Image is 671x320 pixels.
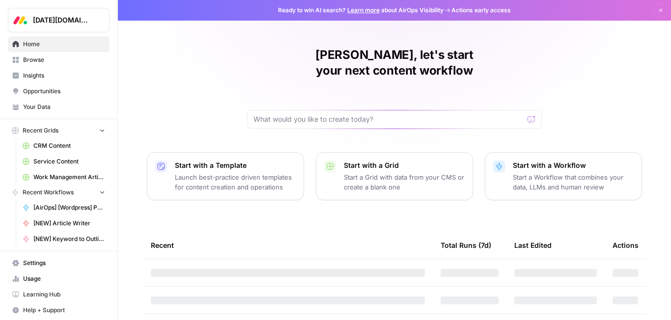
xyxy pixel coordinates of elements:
[8,302,110,318] button: Help + Support
[23,306,105,315] span: Help + Support
[11,11,29,29] img: Monday.com Logo
[23,55,105,64] span: Browse
[278,6,444,15] span: Ready to win AI search? about AirOps Visibility
[613,232,639,259] div: Actions
[23,103,105,111] span: Your Data
[33,15,92,25] span: [DATE][DOMAIN_NAME]
[8,68,110,83] a: Insights
[316,152,473,200] button: Start with a GridStart a Grid with data from your CMS or create a blank one
[8,52,110,68] a: Browse
[33,141,105,150] span: CRM Content
[23,40,105,49] span: Home
[175,160,296,170] p: Start with a Template
[441,232,491,259] div: Total Runs (7d)
[344,172,465,192] p: Start a Grid with data from your CMS or create a blank one
[33,203,105,212] span: [AirOps] [Wordpress] Publish Cornerstone Post
[513,160,634,170] p: Start with a Workflow
[8,271,110,287] a: Usage
[8,99,110,115] a: Your Data
[18,154,110,169] a: Service Content
[451,6,511,15] span: Actions early access
[8,123,110,138] button: Recent Grids
[23,290,105,299] span: Learning Hub
[23,87,105,96] span: Opportunities
[23,126,58,135] span: Recent Grids
[18,231,110,247] a: [NEW] Keyword to Outline
[344,160,465,170] p: Start with a Grid
[8,185,110,200] button: Recent Workflows
[33,173,105,182] span: Work Management Article Grid
[18,138,110,154] a: CRM Content
[253,114,524,124] input: What would you like to create today?
[8,36,110,52] a: Home
[18,169,110,185] a: Work Management Article Grid
[8,83,110,99] a: Opportunities
[8,287,110,302] a: Learning Hub
[247,47,542,79] h1: [PERSON_NAME], let's start your next content workflow
[485,152,642,200] button: Start with a WorkflowStart a Workflow that combines your data, LLMs and human review
[8,255,110,271] a: Settings
[151,232,425,259] div: Recent
[18,215,110,231] a: [NEW] Article Writer
[513,172,634,192] p: Start a Workflow that combines your data, LLMs and human review
[18,200,110,215] a: [AirOps] [Wordpress] Publish Cornerstone Post
[33,157,105,166] span: Service Content
[23,188,74,197] span: Recent Workflows
[23,259,105,267] span: Settings
[33,235,105,243] span: [NEW] Keyword to Outline
[33,219,105,228] span: [NEW] Article Writer
[175,172,296,192] p: Launch best-practice driven templates for content creation and operations
[23,71,105,80] span: Insights
[347,6,380,14] a: Learn more
[8,8,110,32] button: Workspace: Monday.com
[147,152,304,200] button: Start with a TemplateLaunch best-practice driven templates for content creation and operations
[23,274,105,283] span: Usage
[514,232,552,259] div: Last Edited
